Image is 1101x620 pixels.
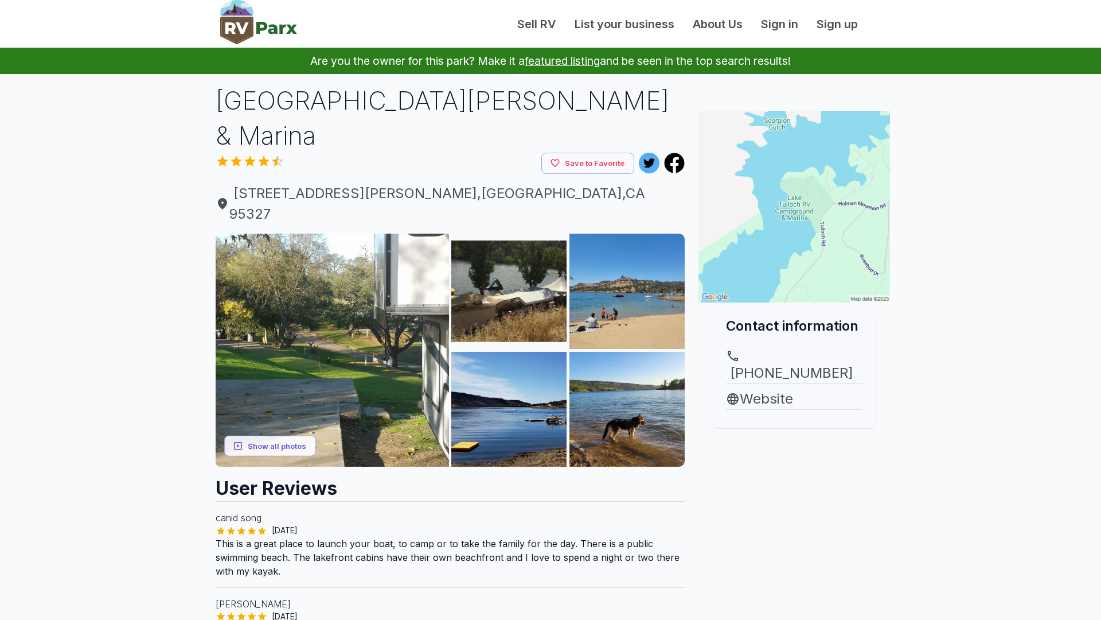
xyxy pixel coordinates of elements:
[565,15,684,33] a: List your business
[216,183,685,224] span: [STREET_ADDRESS][PERSON_NAME] , [GEOGRAPHIC_DATA] , CA 95327
[752,15,807,33] a: Sign in
[807,15,867,33] a: Sign up
[267,525,302,536] span: [DATE]
[216,511,685,525] p: canid song
[451,234,567,349] img: AAcXr8oRRBvUBG0mbab8htv5bJLSAiYLy5Cs-NQ9Fc5Dl9auR1e3Mpsq5kga2-Vo5DA5mSwiKxyXIeP8cj2pfYX5WCJ1moOUu...
[216,183,685,224] a: [STREET_ADDRESS][PERSON_NAME],[GEOGRAPHIC_DATA],CA 95327
[216,537,685,578] p: This is a great place to launch your boat, to camp or to take the family for the day. There is a ...
[14,48,1087,74] p: Are you the owner for this park? Make it a and be seen in the top search results!
[216,597,685,611] p: [PERSON_NAME]
[216,234,449,467] img: AAcXr8rN2-YB_T1nN4_GdBN4TPHj1tJWZ6p9BBpVH6kPg-I1ZsHaQwR_m3GlxTHBWkFoWoRxijEVFWivk-2fJneJ--opjYmVe...
[684,15,752,33] a: About Us
[541,153,634,174] button: Save to Favorite
[726,389,862,409] a: Website
[525,54,600,68] a: featured listing
[224,435,316,456] button: Show all photos
[569,352,685,467] img: AAcXr8owMt_vnyr0QQA811hNUN6XhwoysC6RupTMJ8omYX3q9s4zYdzt1ynYxXWacQlC4nyyQtqTOJFUWh9CGl8fIN5OnDTeQ...
[698,111,890,303] img: Map for Lake Tulloch RV Campground & Marina
[216,467,685,501] h2: User Reviews
[726,349,862,383] a: [PHONE_NUMBER]
[726,316,862,335] h2: Contact information
[216,83,685,153] h1: [GEOGRAPHIC_DATA][PERSON_NAME] & Marina
[508,15,565,33] a: Sell RV
[451,352,567,467] img: AAcXr8oU9p2USt1jfb_hf5n9oy8gT_I9URHEIL9kagXVYdUrazydGGUoL6KGftORbXV0Ah3LP4Nb5ZMaaxS42mb-28e5MQIsi...
[569,234,685,349] img: AAcXr8qizQf-oToKnpnsA6uX8JRSJagY7Jzv0SNo-ypFZHvovIS7hcsJoI_9NN8uegbuLQhwHRuShPvN2zsDxa3rMu_AMI4Zl...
